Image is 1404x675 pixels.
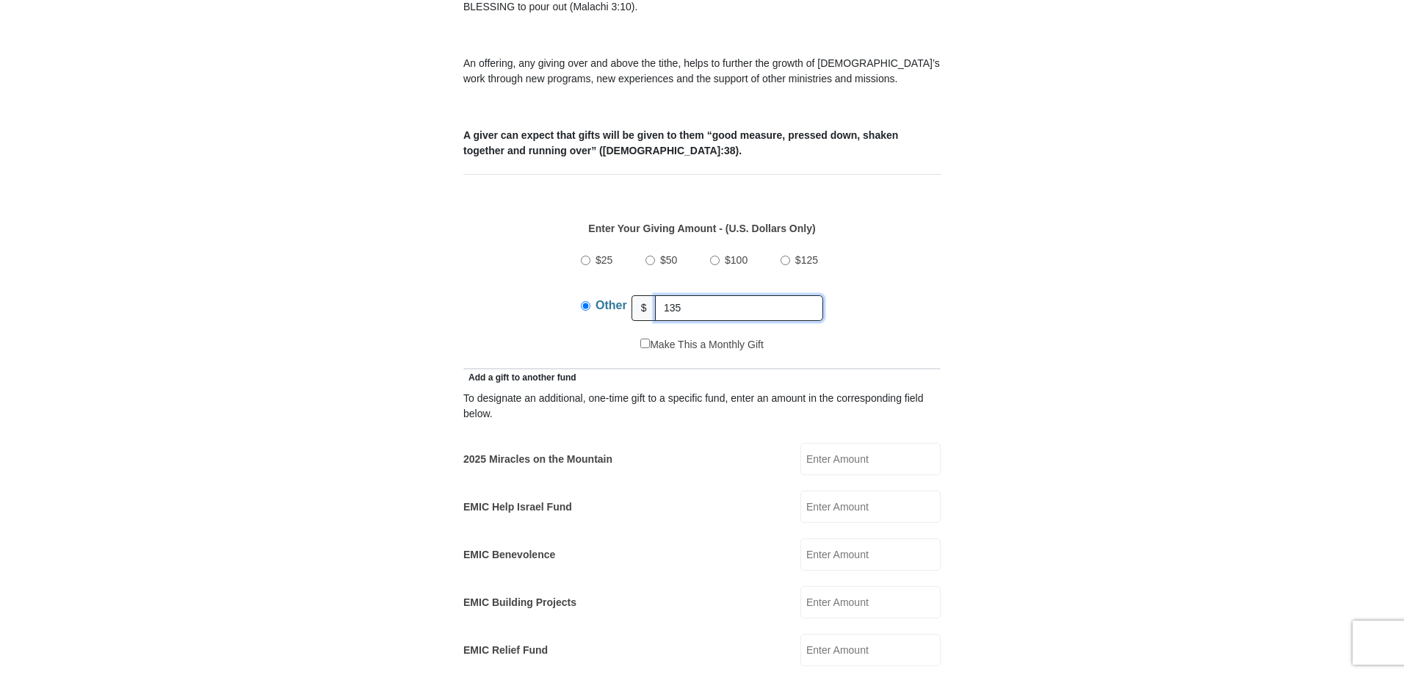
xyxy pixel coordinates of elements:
b: A giver can expect that gifts will be given to them “good measure, pressed down, shaken together ... [463,129,898,156]
span: Add a gift to another fund [463,372,576,383]
input: Make This a Monthly Gift [640,339,650,348]
input: Enter Amount [800,538,941,571]
span: $100 [725,254,748,266]
span: $25 [596,254,612,266]
label: Make This a Monthly Gift [640,337,764,353]
input: Enter Amount [800,491,941,523]
div: To designate an additional, one-time gift to a specific fund, enter an amount in the correspondin... [463,391,941,422]
span: $50 [660,254,677,266]
label: EMIC Help Israel Fund [463,499,572,515]
input: Other Amount [655,295,823,321]
span: Other [596,299,627,311]
label: 2025 Miracles on the Mountain [463,452,612,467]
label: EMIC Relief Fund [463,643,548,658]
label: EMIC Building Projects [463,595,576,610]
input: Enter Amount [800,443,941,475]
input: Enter Amount [800,586,941,618]
label: EMIC Benevolence [463,547,555,563]
p: An offering, any giving over and above the tithe, helps to further the growth of [DEMOGRAPHIC_DAT... [463,56,941,87]
strong: Enter Your Giving Amount - (U.S. Dollars Only) [588,223,815,234]
span: $125 [795,254,818,266]
input: Enter Amount [800,634,941,666]
span: $ [632,295,656,321]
